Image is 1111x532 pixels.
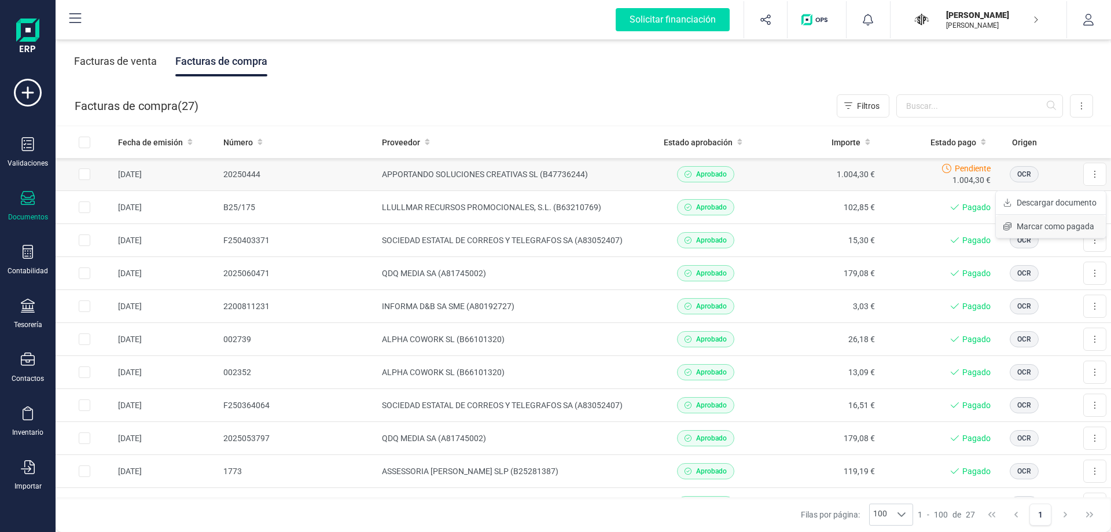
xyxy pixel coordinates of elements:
div: Row Selected e24b62c5-2856-4884-96fe-b8c4ff2e7ff6 [79,465,90,477]
span: Pagado [962,333,991,345]
span: Aprobado [696,235,727,245]
td: [DATE] [113,356,219,389]
div: Filas por página: [801,504,913,526]
div: Row Selected 804ffb70-dde1-4021-9bec-f59c00ed4069 [79,201,90,213]
div: Inventario [12,428,43,437]
img: Logo Finanedi [16,19,39,56]
span: Pagado [962,267,991,279]
div: Row Selected 01337e81-7d00-4fbb-a669-6d5cb4958a70 [79,432,90,444]
div: Row Selected b24190ac-8465-4e55-b034-f4c689da18b5 [79,366,90,378]
td: 002352 [219,356,377,389]
span: Estado aprobación [664,137,733,148]
span: Estado pago [930,137,976,148]
button: First Page [981,504,1003,526]
td: 15,30 € [763,224,880,257]
span: Proveedor [382,137,420,148]
button: Marcar como pagada [996,215,1106,238]
span: Aprobado [696,169,727,179]
td: 2200799409 [219,488,377,521]
div: Row Selected 71f06c4e-fc7d-4b70-9efd-8393a6219f22 [79,399,90,411]
td: B25/175 [219,191,377,224]
button: Descargar documento [996,191,1106,214]
td: 1,21 € [763,488,880,521]
button: Solicitar financiación [602,1,744,38]
td: 002739 [219,323,377,356]
span: Aprobado [696,367,727,377]
span: Pendiente [955,163,991,174]
td: INFORMA D&B SA SME (A80192727) [377,488,648,521]
div: Facturas de venta [74,46,157,76]
td: 26,18 € [763,323,880,356]
img: JO [909,7,935,32]
td: F250403371 [219,224,377,257]
td: QDQ MEDIA SA (A81745002) [377,257,648,290]
div: Row Selected 621c6984-277f-4f42-aa25-24b44fe54b1e [79,267,90,279]
td: [DATE] [113,224,219,257]
td: SOCIEDAD ESTATAL DE CORREOS Y TELEGRAFOS SA (A83052407) [377,389,648,422]
span: OCR [1017,301,1031,311]
td: SOCIEDAD ESTATAL DE CORREOS Y TELEGRAFOS SA (A83052407) [377,224,648,257]
span: 27 [182,98,194,114]
span: OCR [1017,466,1031,476]
button: Previous Page [1005,504,1027,526]
span: OCR [1017,400,1031,410]
span: Pagado [962,399,991,411]
td: 179,08 € [763,257,880,290]
td: ALPHA COWORK SL (B66101320) [377,323,648,356]
div: Facturas de compra ( ) [75,94,198,118]
td: 20250444 [219,158,377,191]
td: 3,03 € [763,290,880,323]
span: 1.004,30 € [952,174,991,186]
span: Pagado [962,201,991,213]
div: Row Selected edebc768-65cc-42dd-991f-91cefbe5d3db [79,168,90,180]
div: All items unselected [79,137,90,148]
span: 100 [934,509,948,520]
button: Filtros [837,94,889,118]
div: Contabilidad [8,266,48,276]
td: [DATE] [113,191,219,224]
span: Importe [832,137,860,148]
span: Marcar como pagada [1017,221,1094,232]
div: Row Selected f375a7a2-7ada-4ff4-8ada-dbe9bcf3c149 [79,300,90,312]
div: Facturas de compra [175,46,267,76]
td: [DATE] [113,389,219,422]
td: 1773 [219,455,377,488]
div: Row Selected e15feab7-d0f1-45aa-b589-4299825aa3d0 [79,333,90,345]
td: [DATE] [113,158,219,191]
span: Pagado [962,465,991,477]
span: de [952,509,961,520]
span: Origen [1012,137,1037,148]
span: Aprobado [696,202,727,212]
td: QDQ MEDIA SA (A81745002) [377,422,648,455]
span: OCR [1017,367,1031,377]
td: 16,51 € [763,389,880,422]
span: Aprobado [696,466,727,476]
td: 2200811231 [219,290,377,323]
div: Contactos [12,374,44,383]
span: OCR [1017,334,1031,344]
td: INFORMA D&B SA SME (A80192727) [377,290,648,323]
td: [DATE] [113,257,219,290]
span: OCR [1017,169,1031,179]
td: [DATE] [113,323,219,356]
span: Aprobado [696,433,727,443]
span: Aprobado [696,268,727,278]
button: Last Page [1079,504,1101,526]
td: 2025060471 [219,257,377,290]
td: 179,08 € [763,422,880,455]
td: ALPHA COWORK SL (B66101320) [377,356,648,389]
td: [DATE] [113,422,219,455]
span: Pagado [962,366,991,378]
div: Documentos [8,212,48,222]
td: F250364064 [219,389,377,422]
span: OCR [1017,235,1031,245]
td: 119,19 € [763,455,880,488]
div: Row Selected 87f72949-a56b-46ad-b2d3-1fa1e9214344 [79,234,90,246]
td: ASSESSORIA [PERSON_NAME] SLP (B25281387) [377,455,648,488]
button: Next Page [1054,504,1076,526]
td: [DATE] [113,488,219,521]
p: [PERSON_NAME] [946,9,1039,21]
td: 1.004,30 € [763,158,880,191]
span: Fecha de emisión [118,137,183,148]
img: Logo de OPS [801,14,832,25]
